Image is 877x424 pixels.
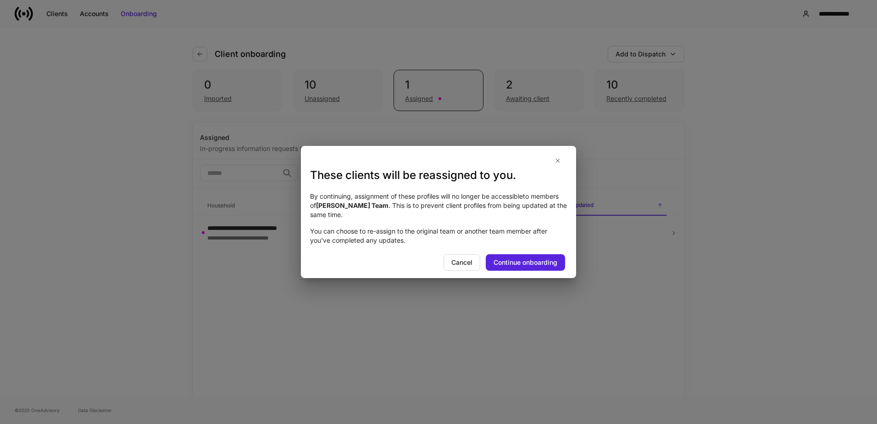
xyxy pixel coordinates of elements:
[310,192,567,219] p: By continuing, assignment of these profiles will no longer be accessible to members of . This is ...
[494,258,557,267] div: Continue onboarding
[451,258,472,267] div: Cancel
[310,227,567,245] p: You can choose to re-assign to the original team or another team member after you've completed an...
[316,201,389,209] strong: [PERSON_NAME] Team
[310,168,567,183] h3: These clients will be reassigned to you.
[444,254,480,271] button: Cancel
[486,254,565,271] button: Continue onboarding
